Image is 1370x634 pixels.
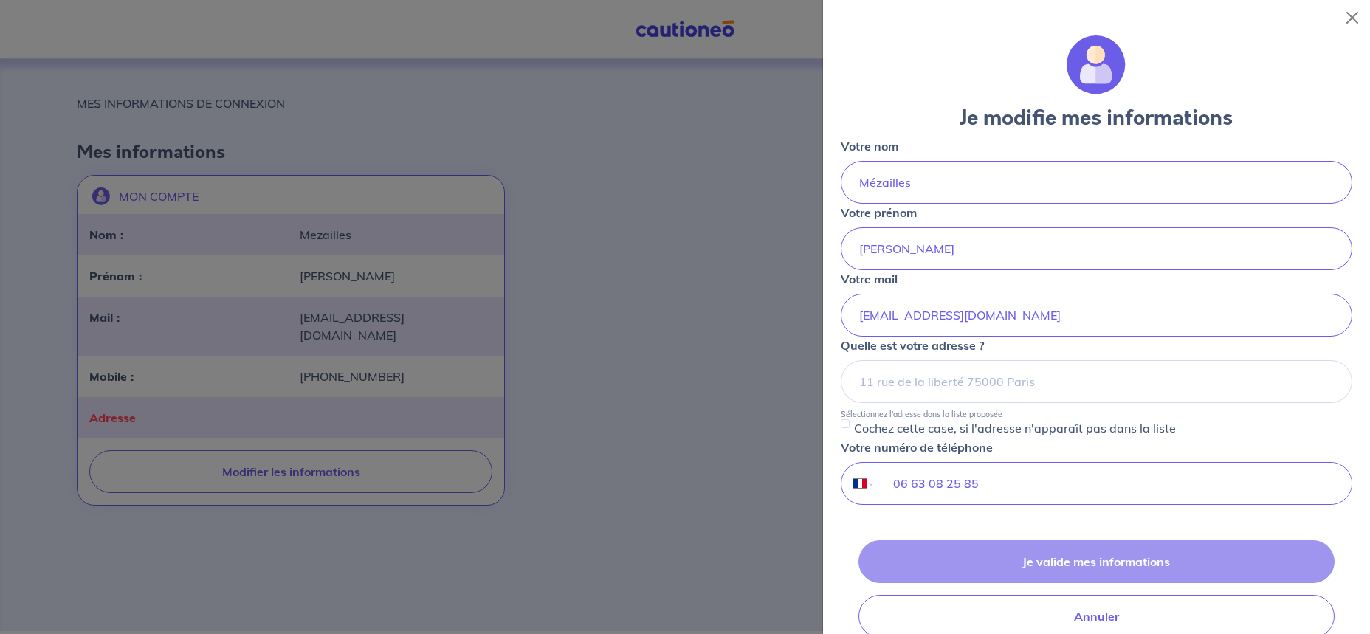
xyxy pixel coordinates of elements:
input: 11 rue de la liberté 75000 Paris [841,360,1352,403]
p: Votre nom [841,137,898,155]
img: illu_account.svg [1067,35,1126,94]
input: mail@mail.com [841,294,1352,337]
input: John [841,227,1352,270]
p: Sélectionnez l'adresse dans la liste proposée [841,409,1002,419]
h3: Je modifie mes informations [841,106,1352,131]
p: Votre mail [841,270,898,288]
button: Close [1340,6,1364,30]
input: 06 34 34 34 34 [875,463,1352,504]
p: Votre prénom [841,204,917,221]
p: Votre numéro de téléphone [841,438,993,456]
p: Cochez cette case, si l'adresse n'apparaît pas dans la liste [854,419,1176,437]
p: Quelle est votre adresse ? [841,337,984,354]
input: Doe [841,161,1352,204]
